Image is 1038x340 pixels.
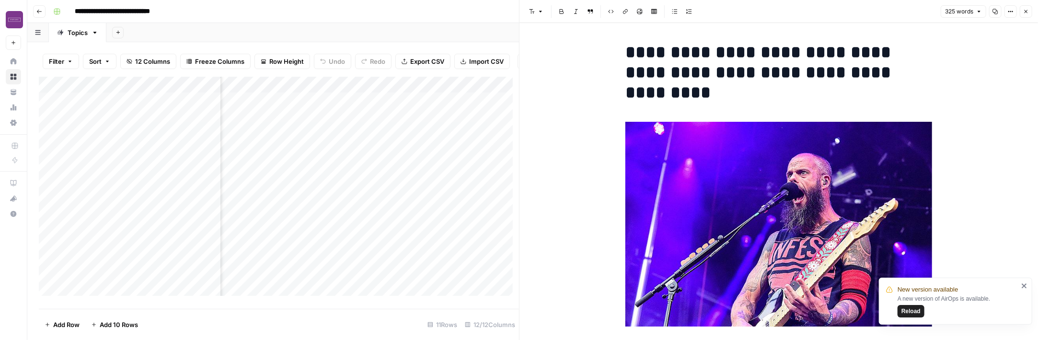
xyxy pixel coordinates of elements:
span: Import CSV [469,57,504,66]
div: 11 Rows [424,317,461,332]
button: Reload [898,305,924,317]
a: Usage [6,100,21,115]
button: Export CSV [395,54,450,69]
a: Topics [49,23,106,42]
span: Sort [89,57,102,66]
button: 12 Columns [120,54,176,69]
span: Add 10 Rows [100,320,138,329]
button: Help + Support [6,206,21,222]
button: Undo [314,54,351,69]
button: Redo [355,54,392,69]
span: Redo [370,57,385,66]
span: Row Height [269,57,304,66]
span: 12 Columns [135,57,170,66]
button: Workspace: Futuri Media [6,8,21,32]
span: Export CSV [410,57,444,66]
a: Home [6,54,21,69]
button: Filter [43,54,79,69]
span: Reload [901,307,921,316]
div: Topics [68,28,88,37]
button: Add 10 Rows [85,317,144,332]
span: Undo [329,57,345,66]
button: What's new? [6,191,21,206]
div: A new version of AirOps is available. [898,294,1018,317]
a: Your Data [6,84,21,100]
img: Futuri Media Logo [6,11,23,28]
button: Import CSV [454,54,510,69]
div: 12/12 Columns [461,317,519,332]
span: Filter [49,57,64,66]
span: Add Row [53,320,80,329]
span: New version available [898,285,958,294]
span: Freeze Columns [195,57,244,66]
button: Sort [83,54,116,69]
button: close [1021,282,1028,290]
a: Settings [6,115,21,130]
button: 325 words [941,5,986,18]
a: AirOps Academy [6,176,21,191]
button: Row Height [254,54,310,69]
span: 325 words [945,7,973,16]
a: Browse [6,69,21,84]
button: Add Row [39,317,85,332]
button: Freeze Columns [180,54,251,69]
